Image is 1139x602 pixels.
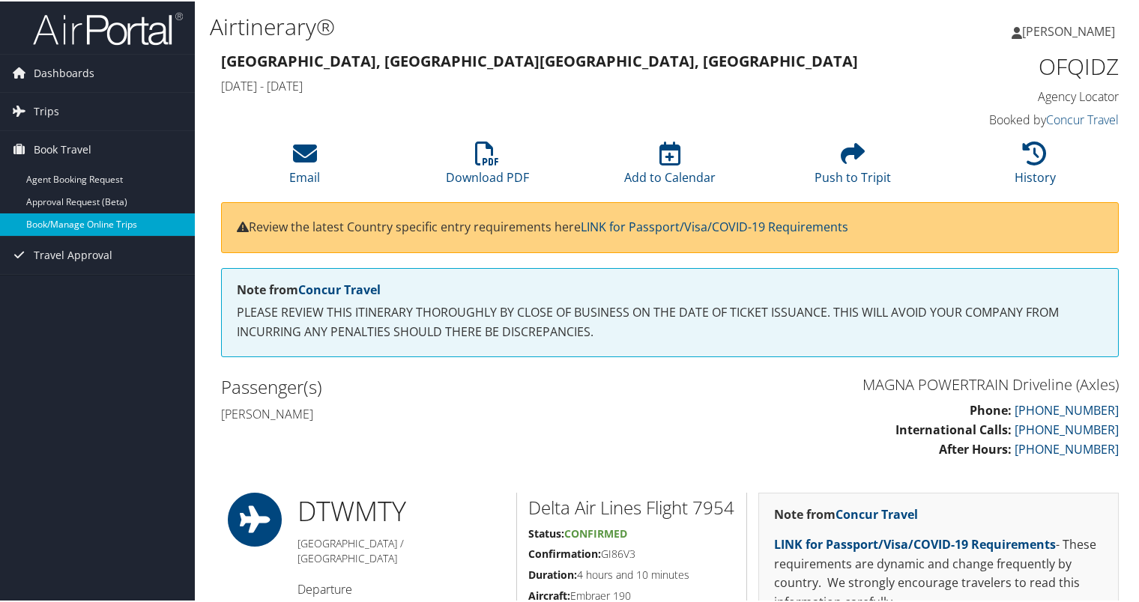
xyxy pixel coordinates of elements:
span: [PERSON_NAME] [1022,22,1115,38]
strong: Confirmation: [528,545,601,559]
span: Confirmed [564,525,627,539]
a: Add to Calendar [624,148,716,184]
a: LINK for Passport/Visa/COVID-19 Requirements [581,217,848,234]
span: Book Travel [34,130,91,167]
a: Concur Travel [1046,110,1119,127]
h5: Embraer 190 [528,587,735,602]
span: Travel Approval [34,235,112,273]
a: [PHONE_NUMBER] [1015,420,1119,437]
a: [PHONE_NUMBER] [1015,440,1119,456]
strong: [GEOGRAPHIC_DATA], [GEOGRAPHIC_DATA] [GEOGRAPHIC_DATA], [GEOGRAPHIC_DATA] [221,49,858,70]
h1: Airtinerary® [210,10,824,41]
span: Trips [34,91,59,129]
strong: Status: [528,525,564,539]
p: Review the latest Country specific entry requirements here [237,216,1103,236]
a: Concur Travel [836,505,918,521]
strong: Note from [774,505,918,521]
h4: Departure [297,580,505,596]
h4: [PERSON_NAME] [221,404,659,421]
a: History [1015,148,1056,184]
h4: Agency Locator [911,87,1119,103]
h2: Delta Air Lines Flight 7954 [528,493,735,519]
strong: After Hours: [939,440,1012,456]
strong: Aircraft: [528,587,570,601]
h5: 4 hours and 10 minutes [528,566,735,581]
a: Download PDF [446,148,529,184]
h1: OFQIDZ [911,49,1119,81]
a: Email [289,148,320,184]
h4: Booked by [911,110,1119,127]
strong: Note from [237,280,381,297]
span: Dashboards [34,53,94,91]
h1: DTW MTY [297,491,505,529]
h5: GI86V3 [528,545,735,560]
h5: [GEOGRAPHIC_DATA] / [GEOGRAPHIC_DATA] [297,535,505,564]
a: Concur Travel [298,280,381,297]
a: Push to Tripit [815,148,891,184]
img: airportal-logo.png [33,10,183,45]
a: LINK for Passport/Visa/COVID-19 Requirements [774,535,1056,551]
strong: Phone: [970,401,1012,417]
h2: Passenger(s) [221,373,659,398]
strong: Duration: [528,566,577,580]
h3: MAGNA POWERTRAIN Driveline (Axles) [681,373,1119,394]
a: [PHONE_NUMBER] [1015,401,1119,417]
strong: International Calls: [895,420,1012,437]
a: [PERSON_NAME] [1012,7,1130,52]
h4: [DATE] - [DATE] [221,76,889,93]
p: PLEASE REVIEW THIS ITINERARY THOROUGHLY BY CLOSE OF BUSINESS ON THE DATE OF TICKET ISSUANCE. THIS... [237,302,1103,340]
